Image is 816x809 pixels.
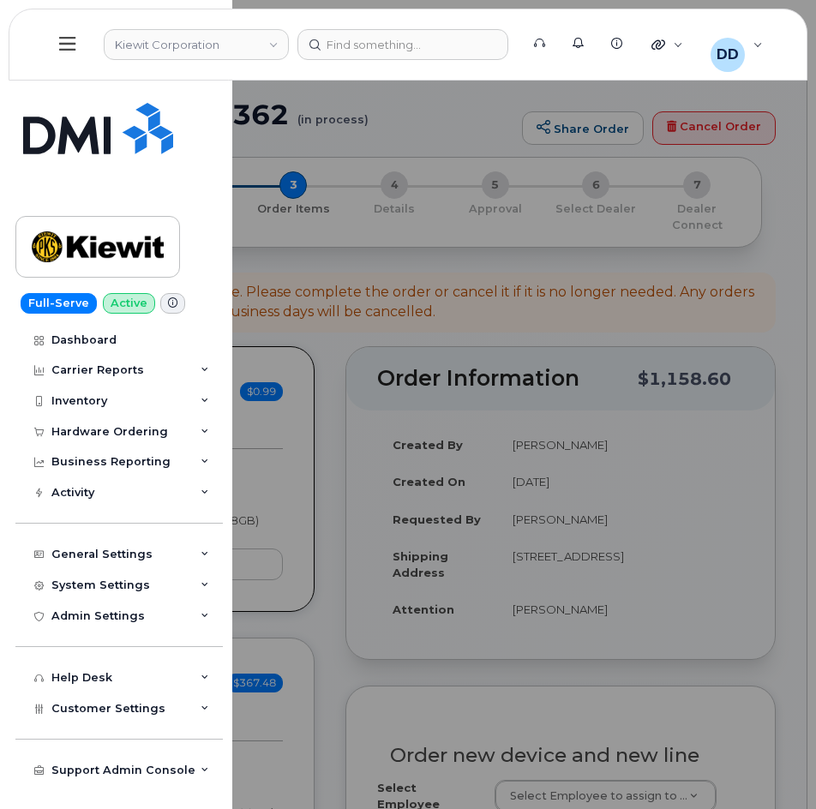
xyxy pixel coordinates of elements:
[21,293,97,314] a: Full-Serve
[103,293,155,314] a: Active
[32,222,164,272] img: Kiewit Corporation
[51,671,112,685] div: Help Desk
[51,333,117,347] div: Dashboard
[51,578,150,592] div: System Settings
[51,486,94,500] div: Activity
[741,734,803,796] iframe: Messenger Launcher
[51,455,171,469] div: Business Reporting
[51,702,165,715] span: Customer Settings
[15,325,223,356] a: Dashboard
[51,764,195,777] div: Support Admin Console
[51,394,107,408] div: Inventory
[23,103,173,154] img: Simplex My-Serve
[51,548,153,561] div: General Settings
[51,609,145,623] div: Admin Settings
[51,425,168,439] div: Hardware Ordering
[15,216,180,278] a: Kiewit Corporation
[51,363,144,377] div: Carrier Reports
